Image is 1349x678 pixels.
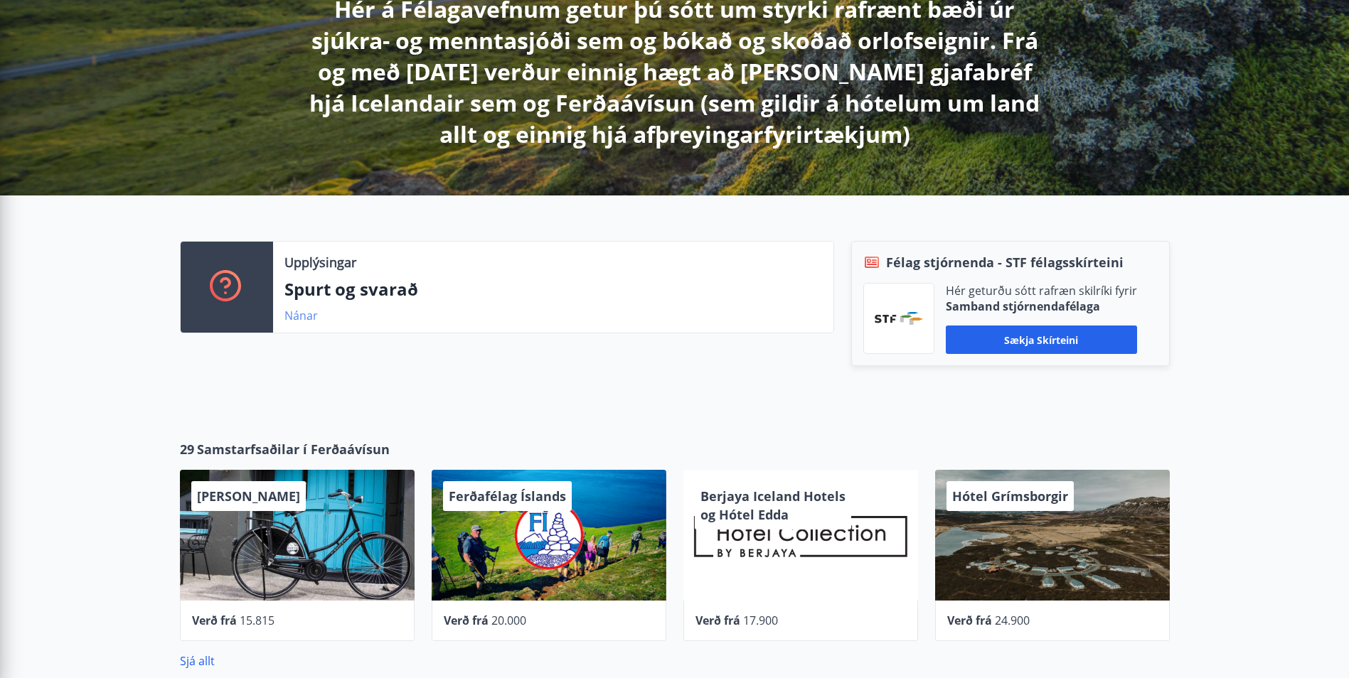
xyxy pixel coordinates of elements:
p: Hér geturðu sótt rafræn skilríki fyrir [946,283,1137,298]
span: Ferðafélag Íslands [449,488,566,505]
span: Félag stjórnenda - STF félagsskírteini [886,253,1124,271]
span: 29 [180,440,194,458]
span: 17.900 [743,613,778,628]
img: vjCaq2fThgY3EUYqSgpjEiBg6WP39ov69hlhuPVN.png [875,312,923,325]
span: Verð frá [695,613,740,628]
p: Upplýsingar [284,253,356,271]
span: 24.900 [995,613,1030,628]
span: Verð frá [947,613,992,628]
a: Nánar [284,308,318,323]
p: Spurt og svarað [284,277,822,301]
span: 20.000 [491,613,526,628]
span: Verð frá [444,613,489,628]
span: [PERSON_NAME] [197,488,300,505]
span: Hótel Grímsborgir [952,488,1068,505]
span: Verð frá [192,613,237,628]
p: Samband stjórnendafélaga [946,298,1137,314]
span: Samstarfsaðilar í Ferðaávísun [197,440,390,458]
button: Sækja skírteini [946,325,1137,354]
span: Berjaya Iceland Hotels og Hótel Edda [700,488,846,523]
span: 15.815 [240,613,274,628]
a: Sjá allt [180,653,215,669]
